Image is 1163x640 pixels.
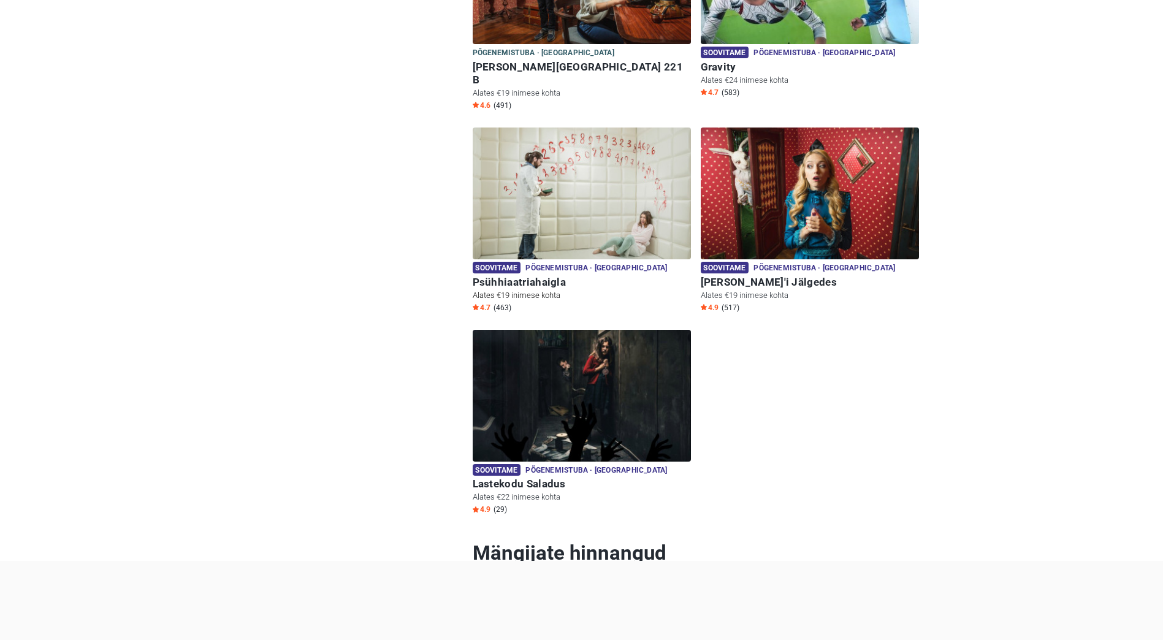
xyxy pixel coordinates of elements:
span: 4.9 [701,303,719,313]
span: Põgenemistuba · [GEOGRAPHIC_DATA] [525,464,667,478]
span: Põgenemistuba · [GEOGRAPHIC_DATA] [753,262,895,275]
span: Soovitame [701,262,749,273]
img: Star [473,304,479,310]
iframe: Advertisement [273,561,890,637]
span: 4.7 [701,88,719,97]
span: (29) [494,505,507,514]
p: Alates €19 inimese kohta [701,290,919,301]
span: 4.9 [473,505,490,514]
span: 4.7 [473,303,490,313]
span: (517) [722,303,739,313]
img: Star [473,102,479,108]
a: Psühhiaatriahaigla Soovitame Põgenemistuba · [GEOGRAPHIC_DATA] Psühhiaatriahaigla Alates €19 inim... [473,128,691,315]
img: Alice'i Jälgedes [701,128,919,259]
a: Lastekodu Saladus Soovitame Põgenemistuba · [GEOGRAPHIC_DATA] Lastekodu Saladus Alates €22 inimes... [473,330,691,517]
span: Soovitame [473,464,521,476]
a: Alice'i Jälgedes Soovitame Põgenemistuba · [GEOGRAPHIC_DATA] [PERSON_NAME]'i Jälgedes Alates €19 ... [701,128,919,315]
h6: Gravity [701,61,919,74]
p: Alates €19 inimese kohta [473,290,691,301]
img: Star [701,89,707,95]
span: Soovitame [701,47,749,58]
span: 4.6 [473,101,490,110]
span: (463) [494,303,511,313]
span: (491) [494,101,511,110]
span: Põgenemistuba · [GEOGRAPHIC_DATA] [525,262,667,275]
span: (583) [722,88,739,97]
h6: Psühhiaatriahaigla [473,276,691,289]
h6: Lastekodu Saladus [473,478,691,490]
p: Alates €24 inimese kohta [701,75,919,86]
span: Põgenemistuba · [GEOGRAPHIC_DATA] [473,47,614,60]
span: Põgenemistuba · [GEOGRAPHIC_DATA] [753,47,895,60]
p: Alates €19 inimese kohta [473,88,691,99]
img: Lastekodu Saladus [473,330,691,462]
p: Alates €22 inimese kohta [473,492,691,503]
img: Star [701,304,707,310]
img: Star [473,506,479,512]
h2: Mängijate hinnangud [473,541,919,565]
img: Psühhiaatriahaigla [473,128,691,259]
span: Soovitame [473,262,521,273]
h6: [PERSON_NAME]'i Jälgedes [701,276,919,289]
h6: [PERSON_NAME][GEOGRAPHIC_DATA] 221 B [473,61,691,86]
